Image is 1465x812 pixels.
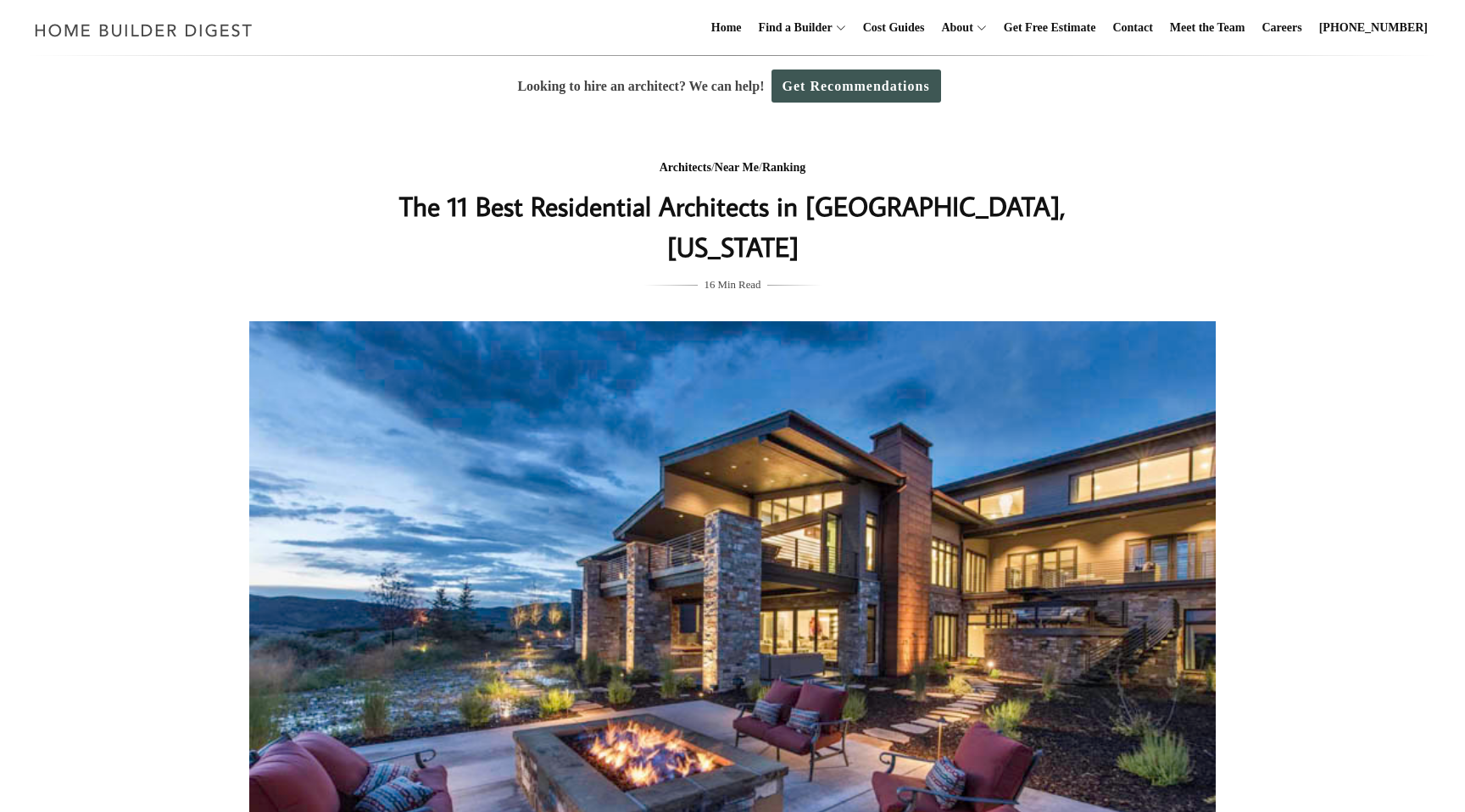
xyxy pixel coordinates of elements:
[771,70,941,103] a: Get Recommendations
[934,1,972,55] a: About
[660,161,711,174] a: Architects
[705,275,761,294] span: 16 Min Read
[705,1,749,55] a: Home
[997,1,1103,55] a: Get Free Estimate
[1312,1,1434,55] a: [PHONE_NUMBER]
[1256,1,1309,55] a: Careers
[715,161,759,174] a: Near Me
[1163,1,1252,55] a: Meet the Team
[856,1,932,55] a: Cost Guides
[762,161,805,174] a: Ranking
[752,1,833,55] a: Find a Builder
[1106,1,1159,55] a: Contact
[27,14,260,47] img: Home Builder Digest
[394,186,1071,267] h1: The 11 Best Residential Architects in [GEOGRAPHIC_DATA], [US_STATE]
[394,158,1071,179] div: / /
